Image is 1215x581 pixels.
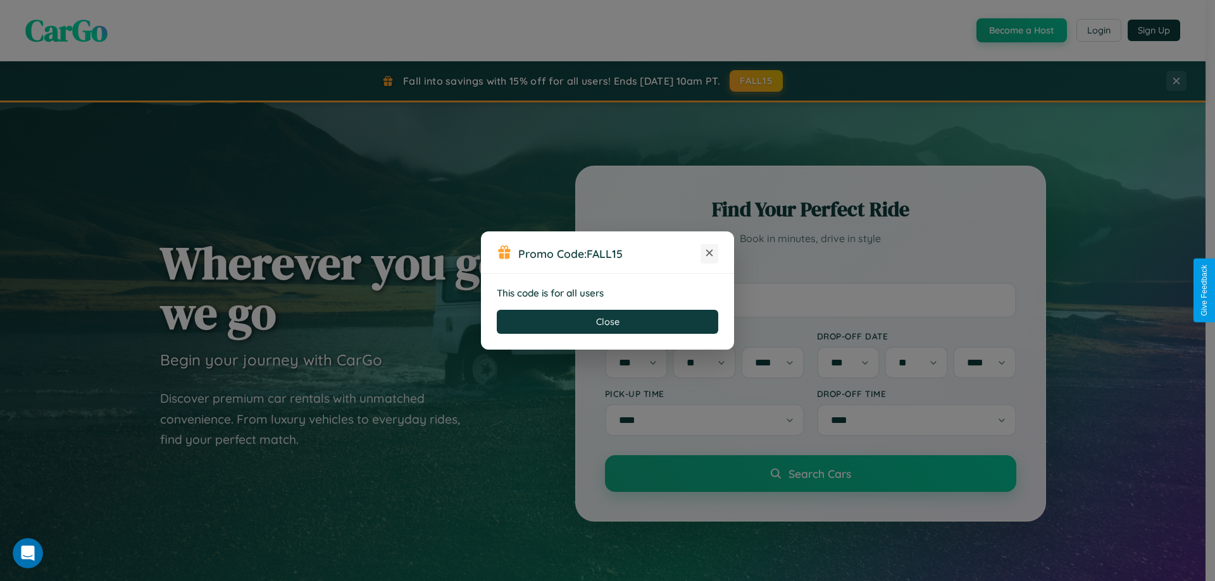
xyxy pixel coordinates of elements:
button: Close [497,310,718,334]
b: FALL15 [587,247,623,260]
strong: This code is for all users [497,287,604,299]
iframe: Intercom live chat [13,538,43,568]
h3: Promo Code: [518,247,701,260]
div: Give Feedback [1200,265,1209,316]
